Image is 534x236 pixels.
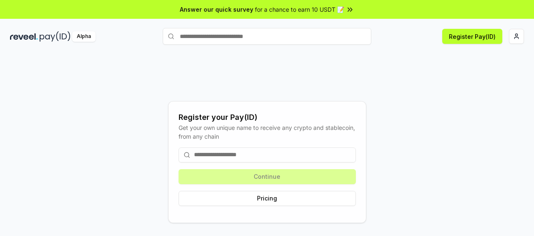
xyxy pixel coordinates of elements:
img: reveel_dark [10,31,38,42]
span: Answer our quick survey [180,5,253,14]
button: Pricing [179,191,356,206]
span: for a chance to earn 10 USDT 📝 [255,5,344,14]
div: Get your own unique name to receive any crypto and stablecoin, from any chain [179,123,356,141]
img: pay_id [40,31,71,42]
div: Alpha [72,31,96,42]
div: Register your Pay(ID) [179,112,356,123]
button: Register Pay(ID) [442,29,502,44]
